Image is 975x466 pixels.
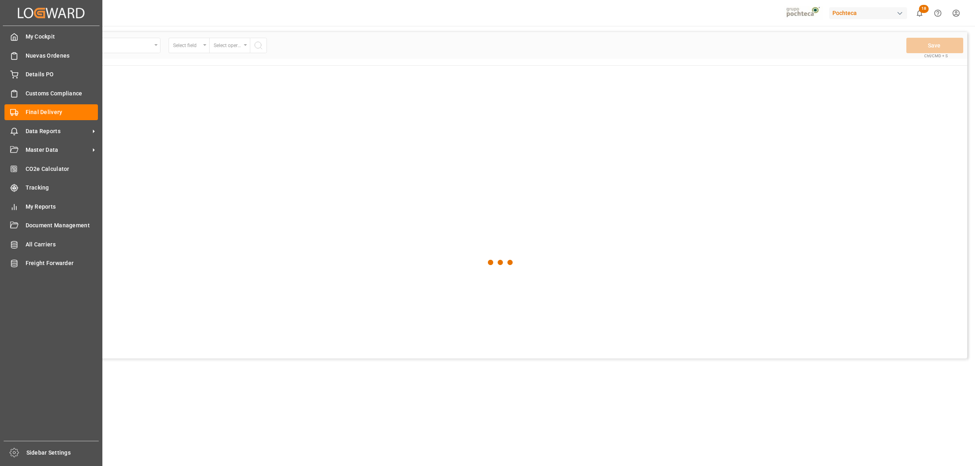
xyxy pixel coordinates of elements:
a: My Reports [4,198,98,214]
span: Document Management [26,221,98,230]
span: Customs Compliance [26,89,98,98]
button: Pochteca [829,5,910,21]
a: Tracking [4,180,98,196]
span: My Reports [26,203,98,211]
span: Master Data [26,146,90,154]
span: 18 [919,5,929,13]
img: pochtecaImg.jpg_1689854062.jpg [784,6,824,20]
span: Freight Forwarder [26,259,98,268]
a: Details PO [4,67,98,82]
span: CO2e Calculator [26,165,98,173]
span: All Carriers [26,240,98,249]
button: show 18 new notifications [910,4,929,22]
a: Nuevas Ordenes [4,47,98,63]
a: Document Management [4,218,98,233]
a: Final Delivery [4,104,98,120]
span: Data Reports [26,127,90,136]
button: Help Center [929,4,947,22]
span: Final Delivery [26,108,98,116]
a: Customs Compliance [4,85,98,101]
a: All Carriers [4,236,98,252]
span: Details PO [26,70,98,79]
span: Tracking [26,183,98,192]
a: My Cockpit [4,29,98,45]
span: Sidebar Settings [26,449,99,457]
span: My Cockpit [26,32,98,41]
a: Freight Forwarder [4,255,98,271]
span: Nuevas Ordenes [26,52,98,60]
div: Pochteca [829,7,907,19]
a: CO2e Calculator [4,161,98,177]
